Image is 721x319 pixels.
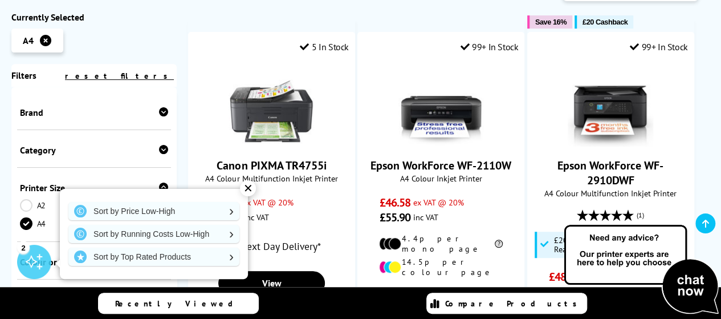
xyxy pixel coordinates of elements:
[460,41,518,53] div: 99+ In Stock
[398,61,484,147] img: Epson WorkForce WF-2110W
[68,248,239,266] a: Sort by Top Rated Products
[98,293,259,314] a: Recently Viewed
[568,61,653,147] img: Epson WorkForce WF-2910DWF
[527,15,572,29] button: Save 16%
[20,182,168,193] div: Printer Size
[364,286,518,318] div: modal_delivery
[218,271,325,295] a: View
[23,35,34,46] span: A4
[535,18,567,26] span: Save 16%
[65,71,174,81] a: reset filters
[115,298,245,309] span: Recently Viewed
[379,195,410,210] span: £46.58
[575,15,633,29] button: £20 Cashback
[568,138,653,149] a: Epson WorkForce WF-2910DWF
[561,223,721,317] img: Open Live Chat window
[68,202,239,220] a: Sort by Price Low-High
[379,233,503,254] li: 4.4p per mono page
[300,41,349,53] div: 5 In Stock
[445,298,583,309] span: Compare Products
[229,61,314,147] img: Canon PIXMA TR4755i
[582,18,628,26] span: £20 Cashback
[17,241,30,253] div: 2
[11,70,36,81] span: Filters
[413,212,438,223] span: inc VAT
[549,284,580,299] span: £58.09
[243,197,294,208] span: ex VAT @ 20%
[379,257,503,277] li: 14.5p per colour page
[413,197,464,208] span: ex VAT @ 20%
[217,158,326,173] a: Canon PIXMA TR4755i
[370,158,511,173] a: Epson WorkForce WF-2110W
[398,138,484,149] a: Epson WorkForce WF-2110W
[20,217,94,230] a: A4
[20,144,168,156] div: Category
[20,199,94,212] a: A2
[11,11,177,23] div: Currently Selected
[426,293,587,314] a: Compare Products
[637,204,644,226] span: (1)
[68,225,239,243] a: Sort by Running Costs Low-High
[553,236,683,254] span: £20 Cashback with Epson ReadyPrint Flex Subscription
[379,210,410,225] span: £55.90
[194,231,349,263] div: modal_delivery
[533,188,688,199] span: A4 Colour Multifunction Inkjet Printer
[194,173,349,184] span: A4 Colour Multifunction Inkjet Printer
[557,158,663,188] a: Epson WorkForce WF-2910DWF
[549,269,580,284] span: £48.41
[630,41,688,53] div: 99+ In Stock
[229,138,314,149] a: Canon PIXMA TR4755i
[364,173,518,184] span: A4 Colour Inkjet Printer
[244,212,269,223] span: inc VAT
[20,107,168,118] div: Brand
[240,180,256,196] div: ✕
